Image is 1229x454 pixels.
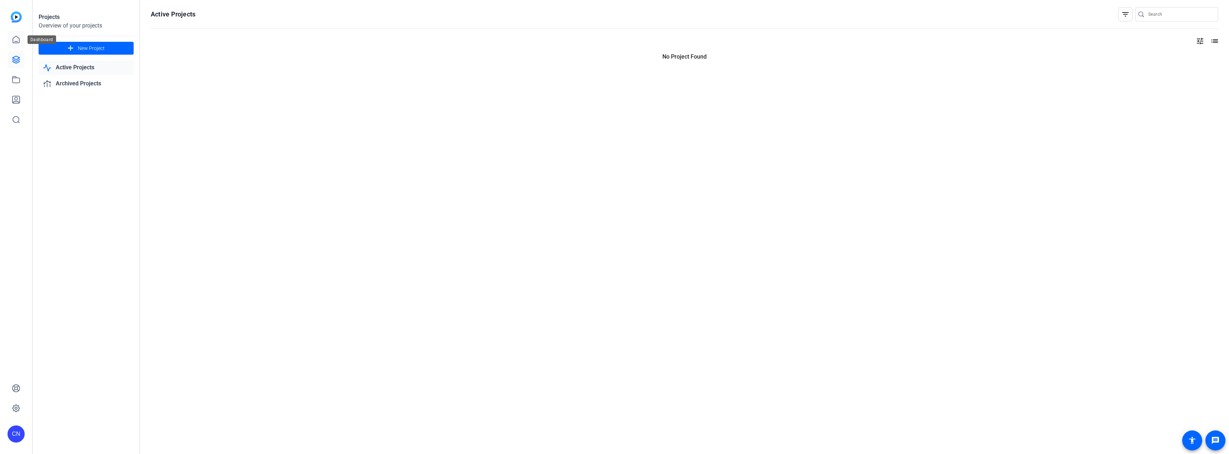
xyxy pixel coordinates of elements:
p: No Project Found [151,53,1218,61]
input: Search [1148,10,1213,19]
mat-icon: tune [1196,37,1204,45]
a: Active Projects [39,60,134,75]
span: New Project [78,45,105,52]
div: Overview of your projects [39,21,134,30]
button: New Project [39,42,134,55]
mat-icon: message [1211,436,1220,445]
mat-icon: accessibility [1188,436,1196,445]
img: blue-gradient.svg [11,11,22,23]
h1: Active Projects [151,10,195,19]
mat-icon: filter_list [1121,10,1130,19]
mat-icon: list [1210,37,1218,45]
div: Dashboard [28,35,56,44]
a: Archived Projects [39,76,134,91]
div: CN [8,425,25,443]
div: Projects [39,13,134,21]
mat-icon: add [66,44,75,53]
